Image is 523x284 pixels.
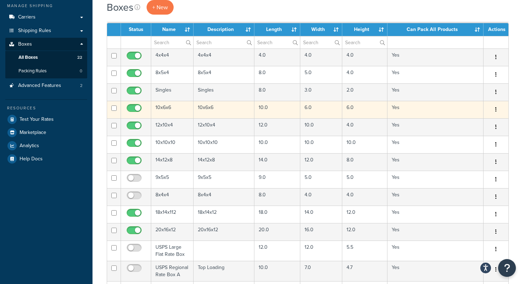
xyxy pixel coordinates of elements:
td: 9x5x5 [151,171,194,188]
td: Yes [387,206,484,223]
a: Carriers [5,11,87,24]
td: 5.0 [300,171,343,188]
li: Advanced Features [5,79,87,92]
td: USPS Large Flat Rate Box [151,241,194,261]
td: 8.0 [342,153,387,171]
td: Top Loading [194,261,254,281]
td: 12.0 [342,206,387,223]
td: 6.0 [342,101,387,118]
td: 10.0 [254,261,300,281]
td: 12.0 [342,223,387,241]
td: 14x12x8 [194,153,254,171]
td: Singles [151,83,194,101]
th: Width : activate to sort column ascending [300,23,343,36]
td: 7.0 [300,261,343,281]
td: Yes [387,118,484,136]
input: Search [300,36,342,48]
th: Name : activate to sort column ascending [151,23,194,36]
a: Shipping Rules [5,24,87,37]
td: 4.0 [342,48,387,66]
span: Help Docs [20,156,43,162]
td: Singles [194,83,254,101]
td: 10x10x10 [151,136,194,153]
td: 8x5x4 [194,66,254,83]
th: Actions [484,23,508,36]
td: 9.0 [254,171,300,188]
td: 3.0 [300,83,343,101]
td: 4.0 [300,188,343,206]
td: 10x6x6 [151,101,194,118]
span: Marketplace [20,130,46,136]
li: Boxes [5,38,87,78]
span: Packing Rules [19,68,47,74]
td: 8x4x4 [151,188,194,206]
td: Yes [387,48,484,66]
td: 5.0 [342,171,387,188]
td: 8.0 [254,188,300,206]
td: 4.0 [254,48,300,66]
li: All Boxes [5,51,87,64]
span: Shipping Rules [18,28,51,34]
td: 14x12x8 [151,153,194,171]
td: Yes [387,101,484,118]
span: All Boxes [19,55,38,61]
td: Yes [387,223,484,241]
td: 14.0 [254,153,300,171]
td: 9x5x5 [194,171,254,188]
th: Can Pack All Products : activate to sort column ascending [387,23,484,36]
td: 20.0 [254,223,300,241]
td: 20x16x12 [151,223,194,241]
th: Length : activate to sort column ascending [254,23,300,36]
td: 12.0 [300,153,343,171]
span: Boxes [18,41,32,47]
td: 6.0 [300,101,343,118]
td: 16.0 [300,223,343,241]
td: 10x10x10 [194,136,254,153]
td: 8x5x4 [151,66,194,83]
td: 12x10x4 [194,118,254,136]
span: Test Your Rates [20,117,54,123]
td: 18x14x112 [151,206,194,223]
a: Packing Rules 0 [5,64,87,78]
button: Open Resource Center [498,259,516,277]
div: Resources [5,105,87,111]
li: Analytics [5,139,87,152]
a: Test Your Rates [5,113,87,126]
input: Search [342,36,387,48]
td: 5.5 [342,241,387,261]
td: 5.0 [300,66,343,83]
td: Yes [387,171,484,188]
td: Yes [387,241,484,261]
li: Packing Rules [5,64,87,78]
td: 4.0 [300,48,343,66]
a: Help Docs [5,153,87,165]
td: 4.0 [342,188,387,206]
input: Search [151,36,193,48]
td: 12.0 [254,241,300,261]
a: Boxes [5,38,87,51]
td: USPS Regional Rate Box A [151,261,194,281]
td: 10.0 [254,136,300,153]
td: Yes [387,261,484,281]
td: 4.0 [342,66,387,83]
td: 14.0 [300,206,343,223]
span: 0 [80,68,82,74]
a: Marketplace [5,126,87,139]
td: 4.7 [342,261,387,281]
th: Description : activate to sort column ascending [194,23,254,36]
td: 10.0 [254,101,300,118]
h1: Boxes [107,0,133,14]
input: Search [194,36,254,48]
td: 2.0 [342,83,387,101]
td: 10.0 [342,136,387,153]
span: 22 [77,55,82,61]
div: Manage Shipping [5,3,87,9]
input: Search [254,36,300,48]
td: Yes [387,153,484,171]
td: 18x14x12 [194,206,254,223]
th: Status [121,23,151,36]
